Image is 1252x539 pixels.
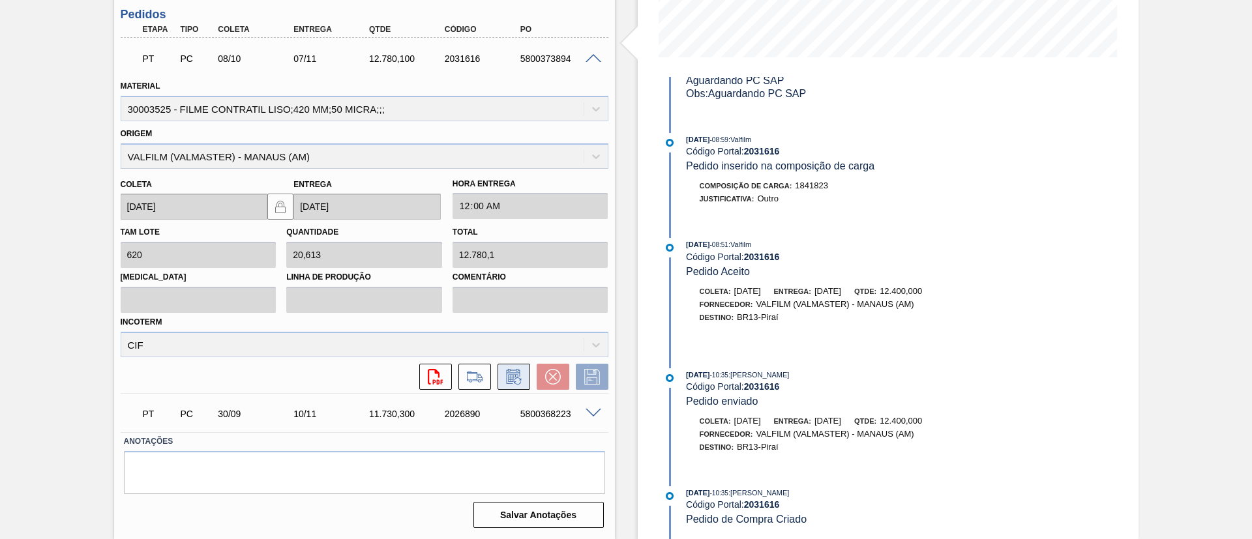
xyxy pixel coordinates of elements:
div: Pedido de Compra [177,409,216,419]
h3: Pedidos [121,8,608,22]
span: [DATE] [814,416,841,426]
label: Linha de Produção [286,268,442,287]
label: Hora Entrega [453,175,608,194]
span: - 10:35 [710,371,728,379]
div: 10/11/2025 [290,409,375,419]
label: Tam lote [121,227,160,237]
span: Pedido de Compra Criado [686,514,807,525]
label: Material [121,81,160,91]
div: 5800373894 [517,53,602,64]
div: 08/10/2025 [215,53,299,64]
div: Coleta [215,25,299,34]
div: 30/09/2025 [215,409,299,419]
div: Etapa [140,25,179,34]
div: 07/11/2025 [290,53,375,64]
span: [DATE] [686,371,709,379]
span: VALFILM (VALMASTER) - MANAUS (AM) [756,429,914,439]
span: Qtde: [854,417,876,425]
div: Código Portal: [686,381,996,392]
span: Entrega: [774,417,811,425]
input: dd/mm/yyyy [293,194,441,220]
span: Pedido enviado [686,396,758,407]
p: PT [143,409,175,419]
span: [DATE] [734,416,761,426]
span: - 10:35 [710,489,728,497]
span: Destino: [700,313,734,321]
div: Cancelar pedido [530,364,569,390]
div: Salvar Pedido [569,364,608,390]
span: Outro [757,194,779,203]
span: [DATE] [734,286,761,296]
span: : [PERSON_NAME] [728,489,790,497]
span: - 08:59 [710,136,728,143]
img: locked [273,199,288,214]
span: : Valfilm [728,136,751,143]
span: Aguardando PC SAP [686,75,784,86]
label: Total [453,227,478,237]
strong: 2031616 [744,252,780,262]
div: Abrir arquivo PDF [413,364,452,390]
span: Coleta: [700,417,731,425]
div: Código Portal: [686,146,996,156]
span: Pedido Aceito [686,266,750,277]
strong: 2031616 [744,146,780,156]
span: Justificativa: [700,195,754,203]
img: atual [666,492,674,500]
span: Fornecedor: [700,300,753,308]
div: Código [441,25,526,34]
span: Entrega: [774,287,811,295]
div: 2031616 [441,53,526,64]
span: [DATE] [686,489,709,497]
div: 2026890 [441,409,526,419]
label: Coleta [121,180,152,189]
div: Informar alteração no pedido [491,364,530,390]
img: atual [666,139,674,147]
button: locked [267,194,293,220]
span: BR13-Piraí [737,312,779,322]
span: [DATE] [686,240,709,248]
div: Pedido de Compra [177,53,216,64]
div: Pedido em Trânsito [140,44,179,73]
span: BR13-Piraí [737,442,779,452]
span: Destino: [700,443,734,451]
span: Obs: Aguardando PC SAP [686,88,806,99]
span: [DATE] [686,136,709,143]
div: Ir para Composição de Carga [452,364,491,390]
strong: 2031616 [744,381,780,392]
div: 12.780,100 [366,53,451,64]
label: Comentário [453,268,608,287]
strong: 2031616 [744,499,780,510]
p: PT [143,53,175,64]
div: 11.730,300 [366,409,451,419]
div: Tipo [177,25,216,34]
span: Qtde: [854,287,876,295]
span: 1841823 [795,181,828,190]
span: 12.400,000 [880,286,922,296]
div: Código Portal: [686,499,996,510]
span: 12.400,000 [880,416,922,426]
label: [MEDICAL_DATA] [121,268,276,287]
span: - 08:51 [710,241,728,248]
span: : [PERSON_NAME] [728,371,790,379]
span: VALFILM (VALMASTER) - MANAUS (AM) [756,299,914,309]
img: atual [666,374,674,382]
label: Origem [121,129,153,138]
div: Código Portal: [686,252,996,262]
button: Salvar Anotações [473,502,604,528]
span: Composição de Carga : [700,182,792,190]
div: Qtde [366,25,451,34]
div: Entrega [290,25,375,34]
div: PO [517,25,602,34]
input: dd/mm/yyyy [121,194,268,220]
label: Anotações [124,432,605,451]
span: Coleta: [700,287,731,295]
span: [DATE] [814,286,841,296]
span: Fornecedor: [700,430,753,438]
label: Incoterm [121,317,162,327]
div: 5800368223 [517,409,602,419]
div: Pedido em Trânsito [140,400,179,428]
span: : Valfilm [728,240,751,248]
img: atual [666,244,674,252]
label: Entrega [293,180,332,189]
span: Pedido inserido na composição de carga [686,160,874,171]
